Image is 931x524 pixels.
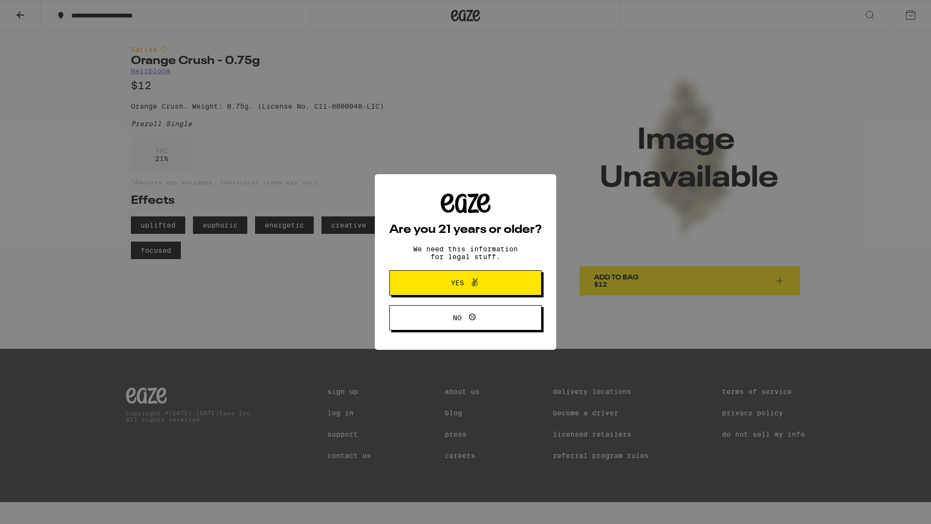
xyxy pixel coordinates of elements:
[405,245,526,261] p: We need this information for legal stuff.
[870,495,921,519] iframe: Opens a widget where you can find more information
[451,279,464,286] span: Yes
[389,305,542,330] button: No
[389,224,542,236] h2: Are you 21 years or older?
[389,270,542,295] button: Yes
[453,314,462,321] span: No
